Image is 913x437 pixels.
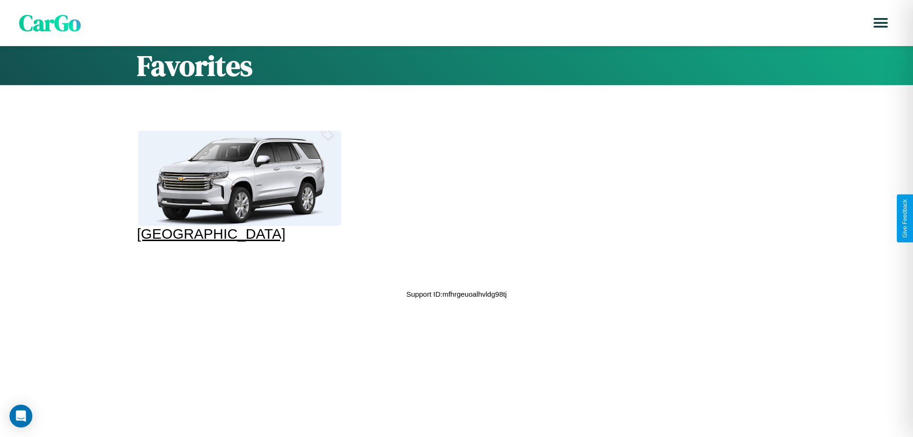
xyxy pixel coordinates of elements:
h1: Favorites [137,46,776,85]
p: Support ID: mfhrgeuoalhvldg98tj [407,288,507,301]
div: Open Intercom Messenger [10,405,32,427]
div: [GEOGRAPHIC_DATA] [137,226,342,242]
span: CarGo [19,7,81,39]
div: Give Feedback [902,199,908,238]
button: Open menu [867,10,894,36]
